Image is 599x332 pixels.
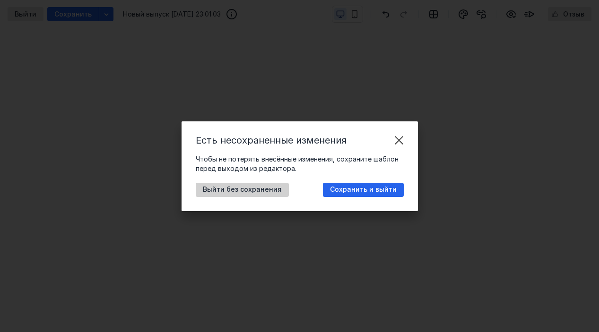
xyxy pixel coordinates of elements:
[196,155,399,172] span: Чтобы не потерять внесённые изменения, сохраните шаблон перед выходом из редактора.
[196,135,347,146] span: Есть несохраненные изменения
[323,183,404,197] button: Сохранить и выйти
[203,186,282,194] span: Выйти без сохранения
[196,183,289,197] button: Выйти без сохранения
[330,186,397,194] span: Сохранить и выйти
